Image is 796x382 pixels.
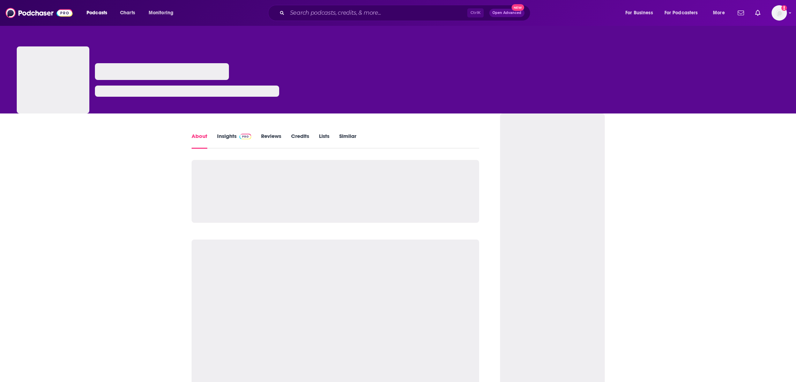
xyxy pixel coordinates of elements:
[489,9,525,17] button: Open AdvancedNew
[772,5,787,21] img: User Profile
[287,7,467,19] input: Search podcasts, credits, & more...
[87,8,107,18] span: Podcasts
[772,5,787,21] span: Logged in as LindaBurns
[217,133,252,149] a: InsightsPodchaser Pro
[660,7,708,19] button: open menu
[319,133,329,149] a: Lists
[339,133,356,149] a: Similar
[752,7,763,19] a: Show notifications dropdown
[620,7,662,19] button: open menu
[735,7,747,19] a: Show notifications dropdown
[708,7,734,19] button: open menu
[664,8,698,18] span: For Podcasters
[512,4,524,11] span: New
[82,7,116,19] button: open menu
[772,5,787,21] button: Show profile menu
[781,5,787,11] svg: Add a profile image
[116,7,139,19] a: Charts
[291,133,309,149] a: Credits
[467,8,484,17] span: Ctrl K
[6,6,73,20] img: Podchaser - Follow, Share and Rate Podcasts
[192,133,207,149] a: About
[713,8,725,18] span: More
[144,7,183,19] button: open menu
[261,133,281,149] a: Reviews
[492,11,521,15] span: Open Advanced
[120,8,135,18] span: Charts
[275,5,537,21] div: Search podcasts, credits, & more...
[239,134,252,139] img: Podchaser Pro
[149,8,173,18] span: Monitoring
[625,8,653,18] span: For Business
